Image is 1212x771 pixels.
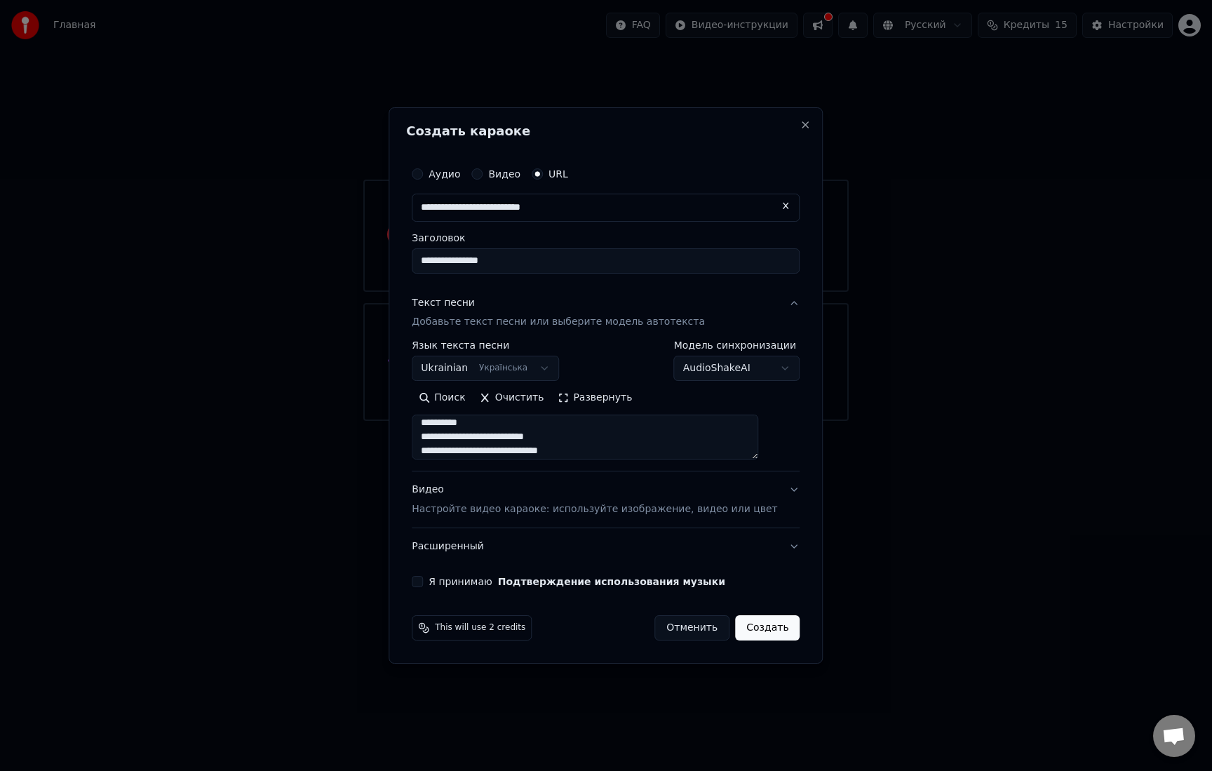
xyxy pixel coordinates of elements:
button: Отменить [654,615,729,641]
h2: Создать караоке [406,125,805,138]
button: Создать [735,615,800,641]
label: Модель синхронизации [674,341,800,351]
label: Заголовок [412,233,800,243]
button: ВидеоНастройте видео караоке: используйте изображение, видео или цвет [412,472,800,528]
div: Текст песниДобавьте текст песни или выберите модель автотекста [412,341,800,471]
div: Текст песни [412,296,475,310]
label: URL [548,169,568,179]
button: Расширенный [412,528,800,565]
button: Развернуть [551,387,639,410]
button: Я принимаю [498,577,725,586]
label: Аудио [429,169,460,179]
button: Текст песниДобавьте текст песни или выберите модель автотекста [412,285,800,341]
p: Добавьте текст песни или выберите модель автотекста [412,316,705,330]
label: Видео [488,169,520,179]
button: Очистить [473,387,551,410]
p: Настройте видео караоке: используйте изображение, видео или цвет [412,502,777,516]
span: This will use 2 credits [435,622,525,633]
button: Поиск [412,387,472,410]
label: Язык текста песни [412,341,559,351]
div: Видео [412,483,777,517]
label: Я принимаю [429,577,725,586]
